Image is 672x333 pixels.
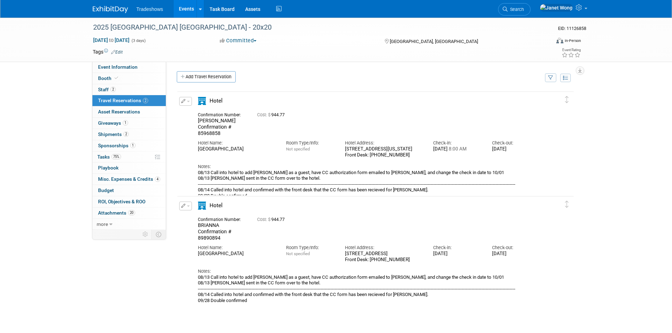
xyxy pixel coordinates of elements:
[210,98,223,104] span: Hotel
[198,146,276,152] div: [GEOGRAPHIC_DATA]
[137,6,163,12] span: Tradeshows
[98,143,135,148] span: Sponsorships
[286,140,334,146] div: Room Type/Info:
[492,251,540,257] div: [DATE]
[98,187,114,193] span: Budget
[448,146,467,152] span: 8:00 AM
[345,146,423,158] div: [STREET_ADDRESS][US_STATE] Front Desk: [PHONE_NUMBER]
[540,4,573,12] img: Janet Wong
[92,162,166,173] a: Playbook
[92,152,166,162] a: Tasks75%
[198,170,541,199] div: 08/13 Call into hotel to add [PERSON_NAME] as a guest, have CC authorization form emailed to [PER...
[123,120,128,125] span: 1
[151,230,166,239] td: Toggle Event Tabs
[286,245,334,251] div: Room Type/Info:
[492,140,540,146] div: Check-out:
[143,98,148,103] span: 2
[508,7,524,12] span: Search
[92,174,166,185] a: Misc. Expenses & Credits4
[130,143,135,148] span: 1
[93,6,128,13] img: ExhibitDay
[198,268,541,275] div: Notes:
[111,154,121,159] span: 75%
[123,131,129,137] span: 2
[98,210,135,216] span: Attachments
[198,140,276,146] div: Hotel Name:
[433,140,482,146] div: Check-in:
[97,221,108,227] span: more
[345,245,423,251] div: Hotel Address:
[286,251,310,256] span: Not specified
[257,217,271,222] span: Cost: $
[558,26,586,31] span: Event ID: 11126858
[548,76,553,80] i: Filter by Traveler
[91,21,540,34] div: 2025 [GEOGRAPHIC_DATA] [GEOGRAPHIC_DATA] - 20x20
[198,202,206,210] i: Hotel
[98,165,119,171] span: Playbook
[433,251,482,257] div: [DATE]
[98,176,160,182] span: Misc. Expenses & Credits
[98,75,120,81] span: Booth
[286,147,310,152] span: Not specified
[92,185,166,196] a: Budget
[345,140,423,146] div: Hotel Address:
[509,37,581,47] div: Event Format
[92,84,166,95] a: Staff2
[217,37,259,44] button: Committed
[128,210,135,215] span: 20
[198,245,276,251] div: Hotel Name:
[92,95,166,106] a: Travel Reservations2
[564,38,581,43] div: In-Person
[98,98,148,103] span: Travel Reservations
[155,177,160,182] span: 4
[556,38,563,43] img: Format-Inperson.png
[198,97,206,105] i: Hotel
[492,245,540,251] div: Check-out:
[131,38,146,43] span: (3 days)
[98,64,138,70] span: Event Information
[565,201,569,208] i: Click and drag to move item
[198,110,247,118] div: Confirmation Number:
[92,208,166,218] a: Attachments20
[110,87,116,92] span: 2
[98,199,145,204] span: ROI, Objectives & ROO
[97,154,121,160] span: Tasks
[92,129,166,140] a: Shipments2
[93,37,130,43] span: [DATE] [DATE]
[210,202,223,209] span: Hotel
[92,62,166,73] a: Event Information
[92,106,166,117] a: Asset Reservations
[198,222,231,240] span: BRIANNA Confirmation # 89890894
[92,73,166,84] a: Booth
[562,48,581,52] div: Event Rating
[433,245,482,251] div: Check-in:
[108,37,115,43] span: to
[92,196,166,207] a: ROI, Objectives & ROO
[433,146,482,152] div: [DATE]
[492,146,540,152] div: [DATE]
[92,118,166,129] a: Giveaways1
[93,48,123,55] td: Tags
[98,131,129,137] span: Shipments
[257,112,271,117] span: Cost: $
[198,164,541,170] div: Notes:
[390,39,478,44] span: [GEOGRAPHIC_DATA], [GEOGRAPHIC_DATA]
[115,76,118,80] i: Booth reservation complete
[198,118,236,136] span: [PERSON_NAME] Confirmation # 85968858
[198,251,276,257] div: [GEOGRAPHIC_DATA]
[198,215,247,222] div: Confirmation Number:
[198,275,541,303] div: 08/13 Call into hotel to add [PERSON_NAME] as a guest, have CC authorization form emailed to [PER...
[498,3,531,16] a: Search
[111,50,123,55] a: Edit
[98,87,116,92] span: Staff
[92,140,166,151] a: Sponsorships1
[139,230,152,239] td: Personalize Event Tab Strip
[98,120,128,126] span: Giveaways
[565,96,569,103] i: Click and drag to move item
[98,109,140,115] span: Asset Reservations
[345,251,423,263] div: [STREET_ADDRESS] Front Desk: [PHONE_NUMBER]
[257,112,287,117] span: 944.77
[92,219,166,230] a: more
[177,71,236,82] a: Add Travel Reservation
[257,217,287,222] span: 944.77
